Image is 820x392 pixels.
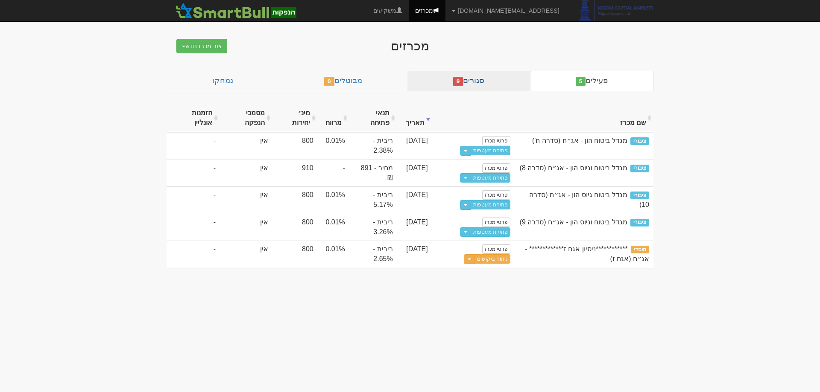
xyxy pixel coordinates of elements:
th: תנאי פתיחה : activate to sort column ascending [349,104,397,133]
span: ציבורי [630,137,649,145]
td: 0.01% [318,214,349,241]
span: אין [260,137,268,144]
span: מגדל ביטוח וגיוס הון - אג״ח (סדרה 9) [520,218,627,226]
a: פתיחת מעטפות [471,200,510,209]
th: תאריך : activate to sort column ascending [397,104,432,133]
div: מכרזים [243,39,577,53]
td: ריבית - 2.38% [349,132,397,160]
a: פרטי מכרז [482,163,510,173]
span: מגדל ביטוח גיוס הון - אג״ח (סדרה 10) [529,191,649,208]
span: - [214,244,216,254]
a: מבוטלים [278,71,407,91]
a: פרטי מכרז [482,190,510,200]
th: מסמכי הנפקה : activate to sort column ascending [220,104,272,133]
td: 800 [272,186,318,214]
td: 800 [272,132,318,160]
td: 0.01% [318,186,349,214]
td: מחיר - 891 ₪ [349,160,397,187]
span: מגדל ביטוח וגיוס הון - אג״ח (סדרה 8) [520,164,627,171]
span: - [214,190,216,200]
span: 0 [324,77,334,86]
span: אין [260,245,268,253]
a: פעילים [530,71,653,91]
a: פרטי מכרז [482,244,510,254]
span: ציבורי [630,219,649,226]
span: אין [260,164,268,171]
a: פתיחת מעטפות [471,146,510,155]
td: - [318,160,349,187]
span: ציבורי [630,165,649,172]
span: אין [260,191,268,198]
th: שם מכרז : activate to sort column ascending [515,104,653,133]
td: 800 [272,241,318,268]
a: פרטי מכרז [482,136,510,145]
a: ניתוח ביקושים [474,254,510,264]
span: 9 [453,77,463,86]
th: הזמנות אונליין : activate to sort column ascending [167,104,220,133]
th: מרווח : activate to sort column ascending [318,104,349,133]
span: - [214,136,216,146]
button: צור מכרז חדש [176,39,227,53]
a: סגורים [407,71,530,91]
img: SmartBull Logo [173,2,299,19]
td: [DATE] [397,160,432,187]
span: ציבורי [630,192,649,199]
td: ריבית - 2.65% [349,241,397,268]
a: פרטי מכרז [482,218,510,227]
span: 5 [576,77,586,86]
span: מגדל ביטוח הון - אג״ח (סדרה ח') [532,137,627,144]
td: ריבית - 5.17% [349,186,397,214]
span: - [214,218,216,227]
span: - [214,163,216,173]
td: [DATE] [397,214,432,241]
span: אין [260,218,268,226]
a: פתיחת מעטפות [471,173,510,183]
a: פתיחת מעטפות [471,227,510,237]
td: 910 [272,160,318,187]
th: מינ׳ יחידות : activate to sort column ascending [272,104,318,133]
td: 0.01% [318,132,349,160]
td: 800 [272,214,318,241]
td: [DATE] [397,132,432,160]
td: 0.01% [318,241,349,268]
td: [DATE] [397,186,432,214]
td: ריבית - 3.26% [349,214,397,241]
span: מוסדי [631,246,649,253]
td: [DATE] [397,241,432,268]
a: נמחקו [167,71,278,91]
